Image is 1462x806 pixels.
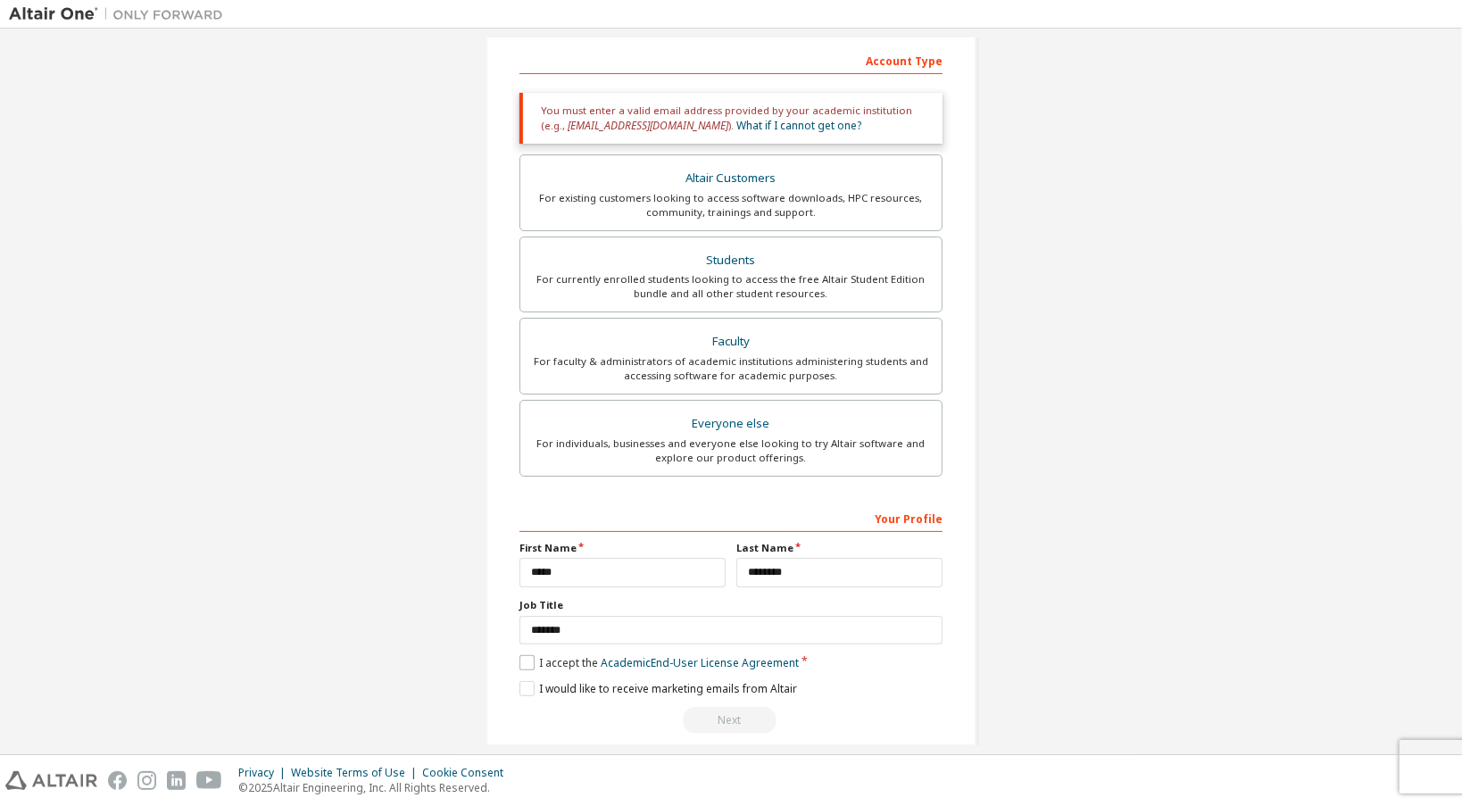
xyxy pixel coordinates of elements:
[167,771,186,790] img: linkedin.svg
[519,655,799,670] label: I accept the
[601,655,799,670] a: Academic End-User License Agreement
[238,780,514,795] p: © 2025 Altair Engineering, Inc. All Rights Reserved.
[531,166,931,191] div: Altair Customers
[291,766,422,780] div: Website Terms of Use
[519,681,797,696] label: I would like to receive marketing emails from Altair
[519,541,726,555] label: First Name
[531,436,931,465] div: For individuals, businesses and everyone else looking to try Altair software and explore our prod...
[531,411,931,436] div: Everyone else
[108,771,127,790] img: facebook.svg
[531,248,931,273] div: Students
[5,771,97,790] img: altair_logo.svg
[519,93,943,144] div: You must enter a valid email address provided by your academic institution (e.g., ).
[422,766,514,780] div: Cookie Consent
[736,541,943,555] label: Last Name
[531,354,931,383] div: For faculty & administrators of academic institutions administering students and accessing softwa...
[238,766,291,780] div: Privacy
[519,503,943,532] div: Your Profile
[9,5,232,23] img: Altair One
[519,46,943,74] div: Account Type
[568,118,728,133] span: [EMAIL_ADDRESS][DOMAIN_NAME]
[736,118,861,133] a: What if I cannot get one?
[519,598,943,612] label: Job Title
[137,771,156,790] img: instagram.svg
[519,707,943,734] div: You need to provide your academic email
[196,771,222,790] img: youtube.svg
[531,272,931,301] div: For currently enrolled students looking to access the free Altair Student Edition bundle and all ...
[531,329,931,354] div: Faculty
[531,191,931,220] div: For existing customers looking to access software downloads, HPC resources, community, trainings ...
